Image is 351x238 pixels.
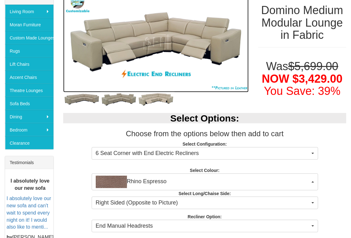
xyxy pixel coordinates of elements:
[183,142,227,147] strong: Select Configuration:
[170,113,239,123] b: Select Options:
[63,130,346,138] h3: Choose from the options below then add to cart
[96,199,310,207] span: Right Sided (Opposite to Picture)
[258,4,346,41] h1: Domino Medium Modular Lounge in Fabric
[96,222,310,230] span: End Manual Headrests
[188,214,222,219] strong: Recliner Option:
[92,173,318,190] button: Rhino EspressoRhino Espresso
[262,72,343,85] span: NOW $3,429.00
[5,57,53,70] a: Lift Chairs
[7,196,51,230] a: I absolutely love our new sofa and can't wait to spend every night on it! I would also like to me...
[96,176,310,188] span: Rhino Espresso
[5,44,53,57] a: Rugs
[5,156,53,169] div: Testimonials
[5,5,53,18] a: Living Room
[96,149,310,158] span: 6 Seat Corner with End Electric Recliners
[5,110,53,123] a: Dining
[190,168,220,173] strong: Select Colour:
[5,18,53,31] a: Moran Furniture
[5,123,53,136] a: Bedroom
[264,85,341,97] font: You Save: 39%
[11,178,49,191] b: I absolutely love our new sofa
[92,220,318,232] button: End Manual Headrests
[179,191,231,196] strong: Select Long/Chaise Side:
[92,147,318,160] button: 6 Seat Corner with End Electric Recliners
[5,31,53,44] a: Custom Made Lounges
[5,84,53,97] a: Theatre Lounges
[258,60,346,97] h1: Was
[5,136,53,149] a: Clearance
[5,97,53,110] a: Sofa Beds
[96,176,127,188] img: Rhino Espresso
[92,197,318,209] button: Right Sided (Opposite to Picture)
[288,60,338,73] del: $5,699.00
[5,70,53,84] a: Accent Chairs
